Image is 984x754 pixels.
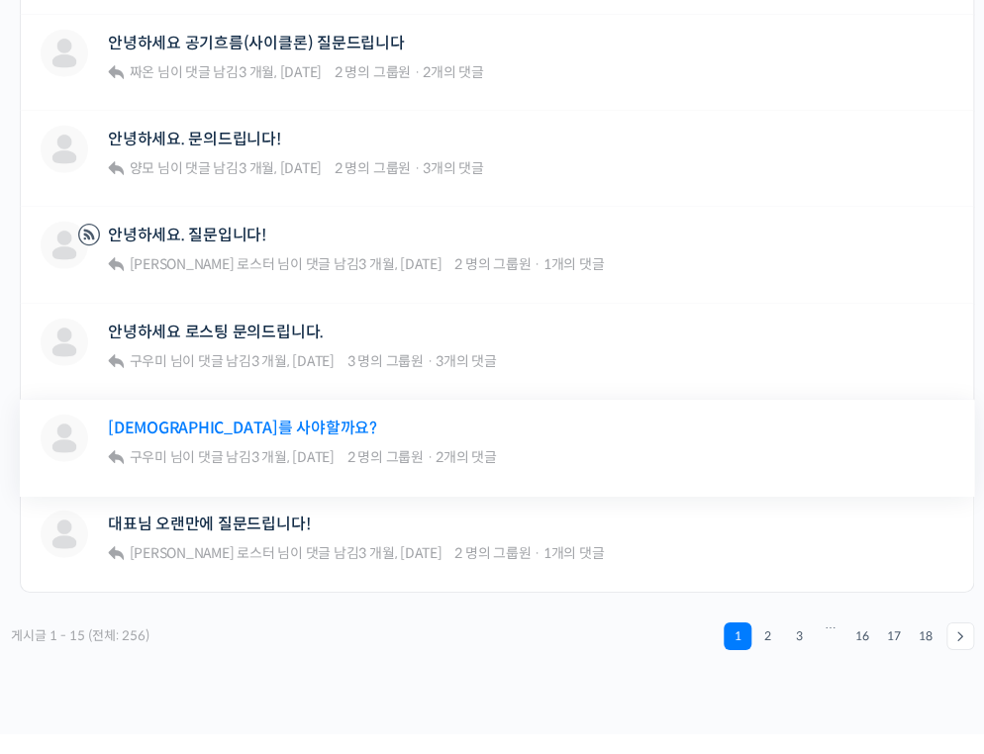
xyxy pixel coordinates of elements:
[255,590,380,639] a: 설정
[239,159,322,177] a: 3 개월, [DATE]
[108,515,310,533] a: 대표님 오랜만에 질문드립니다!
[130,159,155,177] span: 양모
[426,448,433,466] span: ·
[130,448,167,466] span: 구우미
[815,622,846,650] span: …
[127,448,167,466] a: 구우미
[108,323,324,341] a: 안녕하세요 로스팅 문의드립니다.
[436,352,497,370] span: 3개의 댓글
[724,622,751,650] span: 1
[127,159,322,177] span: 님이 댓글 남김
[880,622,908,650] a: 17
[127,544,443,562] span: 님이 댓글 남김
[534,544,541,562] span: ·
[130,255,275,273] span: [PERSON_NAME] 로스터
[753,622,781,650] a: 2
[239,63,322,81] a: 3 개월, [DATE]
[543,544,605,562] span: 1개의 댓글
[130,352,167,370] span: 구우미
[358,255,442,273] a: 3 개월, [DATE]
[912,622,939,650] a: 18
[454,255,531,273] span: 2 명의 그룹원
[127,63,322,81] span: 님이 댓글 남김
[108,130,281,148] a: 안녕하세요. 문의드립니다!
[62,619,74,635] span: 홈
[534,255,541,273] span: ·
[543,255,605,273] span: 1개의 댓글
[10,621,150,650] div: 게시글 1 - 15 (전체: 256)
[426,352,433,370] span: ·
[414,159,421,177] span: ·
[127,352,167,370] a: 구우미
[454,544,531,562] span: 2 명의 그룹원
[347,352,424,370] span: 3 명의 그룹원
[127,448,335,466] span: 님이 댓글 남김
[130,63,155,81] span: 짜온
[335,159,411,177] span: 2 명의 그룹원
[335,63,411,81] span: 2 명의 그룹원
[108,226,266,244] a: 안녕하세요. 질문입니다!
[130,544,275,562] span: [PERSON_NAME] 로스터
[127,544,275,562] a: [PERSON_NAME] 로스터
[127,352,335,370] span: 님이 댓글 남김
[6,590,131,639] a: 홈
[108,34,404,52] a: 안녕하세요 공기흐름(사이클론) 질문드립니다
[358,544,442,562] a: 3 개월, [DATE]
[127,255,275,273] a: [PERSON_NAME] 로스터
[108,419,377,437] a: [DEMOGRAPHIC_DATA]를 사야할까요?
[131,590,255,639] a: 대화
[127,159,154,177] a: 양모
[251,352,335,370] a: 3 개월, [DATE]
[848,622,876,650] a: 16
[785,622,813,650] a: 3
[946,622,974,650] a: →
[127,255,443,273] span: 님이 댓글 남김
[423,159,484,177] span: 3개의 댓글
[127,63,154,81] a: 짜온
[251,448,335,466] a: 3 개월, [DATE]
[181,620,205,636] span: 대화
[306,619,330,635] span: 설정
[436,448,497,466] span: 2개의 댓글
[414,63,421,81] span: ·
[347,448,424,466] span: 2 명의 그룹원
[423,63,484,81] span: 2개의 댓글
